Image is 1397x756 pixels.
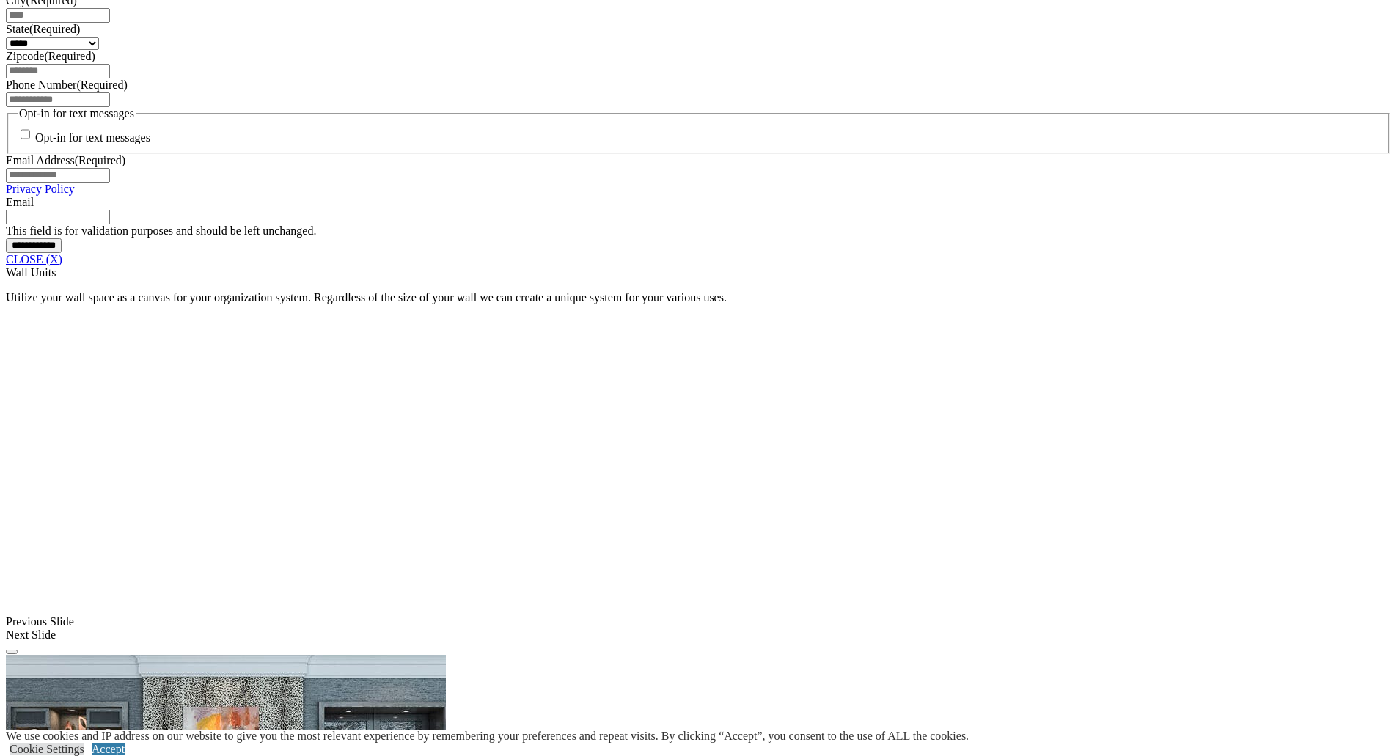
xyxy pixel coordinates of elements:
label: Zipcode [6,50,95,62]
label: Opt-in for text messages [35,132,150,144]
span: (Required) [76,78,127,91]
span: (Required) [29,23,80,35]
a: Privacy Policy [6,183,75,195]
label: State [6,23,80,35]
a: Accept [92,743,125,755]
div: This field is for validation purposes and should be left unchanged. [6,224,1391,238]
legend: Opt-in for text messages [18,107,136,120]
button: Click here to pause slide show [6,650,18,654]
a: CLOSE (X) [6,253,62,265]
div: Next Slide [6,628,1391,642]
label: Email [6,196,34,208]
div: Previous Slide [6,615,1391,628]
span: (Required) [44,50,95,62]
a: Cookie Settings [10,743,84,755]
label: Email Address [6,154,125,166]
span: (Required) [75,154,125,166]
div: We use cookies and IP address on our website to give you the most relevant experience by remember... [6,730,969,743]
p: Utilize your wall space as a canvas for your organization system. Regardless of the size of your ... [6,291,1391,304]
span: Wall Units [6,266,56,279]
label: Phone Number [6,78,128,91]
